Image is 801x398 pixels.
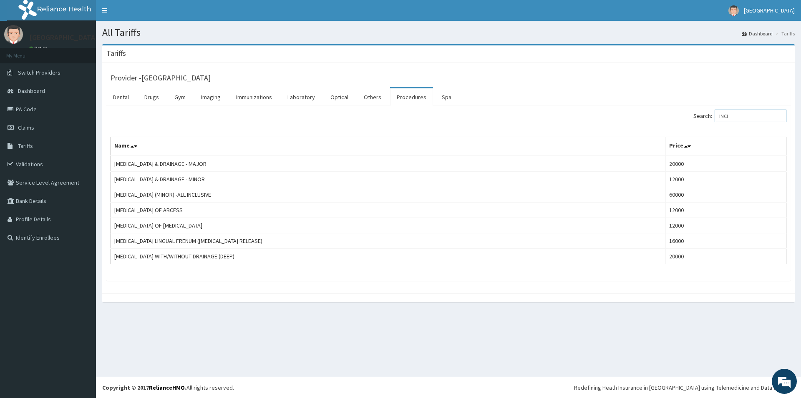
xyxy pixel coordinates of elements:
[4,25,23,44] img: User Image
[111,249,666,264] td: [MEDICAL_DATA] WITH/WITHOUT DRAINAGE (DEEP)
[106,50,126,57] h3: Tariffs
[715,110,786,122] input: Search:
[43,47,140,58] div: Chat with us now
[665,172,786,187] td: 12000
[18,142,33,150] span: Tariffs
[111,137,666,156] th: Name
[229,88,279,106] a: Immunizations
[168,88,192,106] a: Gym
[742,30,773,37] a: Dashboard
[48,105,115,189] span: We're online!
[102,384,186,391] strong: Copyright © 2017 .
[29,34,98,41] p: [GEOGRAPHIC_DATA]
[18,124,34,131] span: Claims
[281,88,322,106] a: Laboratory
[111,218,666,233] td: [MEDICAL_DATA] OF [MEDICAL_DATA]
[665,218,786,233] td: 12000
[693,110,786,122] label: Search:
[744,7,795,14] span: [GEOGRAPHIC_DATA]
[15,42,34,63] img: d_794563401_company_1708531726252_794563401
[357,88,388,106] a: Others
[111,187,666,203] td: [MEDICAL_DATA] (MINOR) -ALL INCLUSIVE
[665,137,786,156] th: Price
[728,5,739,16] img: User Image
[106,88,136,106] a: Dental
[4,228,159,257] textarea: Type your message and hit 'Enter'
[665,203,786,218] td: 12000
[149,384,185,391] a: RelianceHMO
[390,88,433,106] a: Procedures
[96,377,801,398] footer: All rights reserved.
[111,74,211,82] h3: Provider - [GEOGRAPHIC_DATA]
[435,88,458,106] a: Spa
[102,27,795,38] h1: All Tariffs
[111,203,666,218] td: [MEDICAL_DATA] OF ABCESS
[665,233,786,249] td: 16000
[773,30,795,37] li: Tariffs
[18,87,45,95] span: Dashboard
[665,156,786,172] td: 20000
[111,172,666,187] td: [MEDICAL_DATA] & DRAINAGE - MINOR
[18,69,60,76] span: Switch Providers
[138,88,166,106] a: Drugs
[665,249,786,264] td: 20000
[665,187,786,203] td: 60000
[137,4,157,24] div: Minimize live chat window
[194,88,227,106] a: Imaging
[574,383,795,392] div: Redefining Heath Insurance in [GEOGRAPHIC_DATA] using Telemedicine and Data Science!
[111,156,666,172] td: [MEDICAL_DATA] & DRAINAGE - MAJOR
[111,233,666,249] td: [MEDICAL_DATA] LINGUAL FRENUM ([MEDICAL_DATA] RELEASE)
[324,88,355,106] a: Optical
[29,45,49,51] a: Online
